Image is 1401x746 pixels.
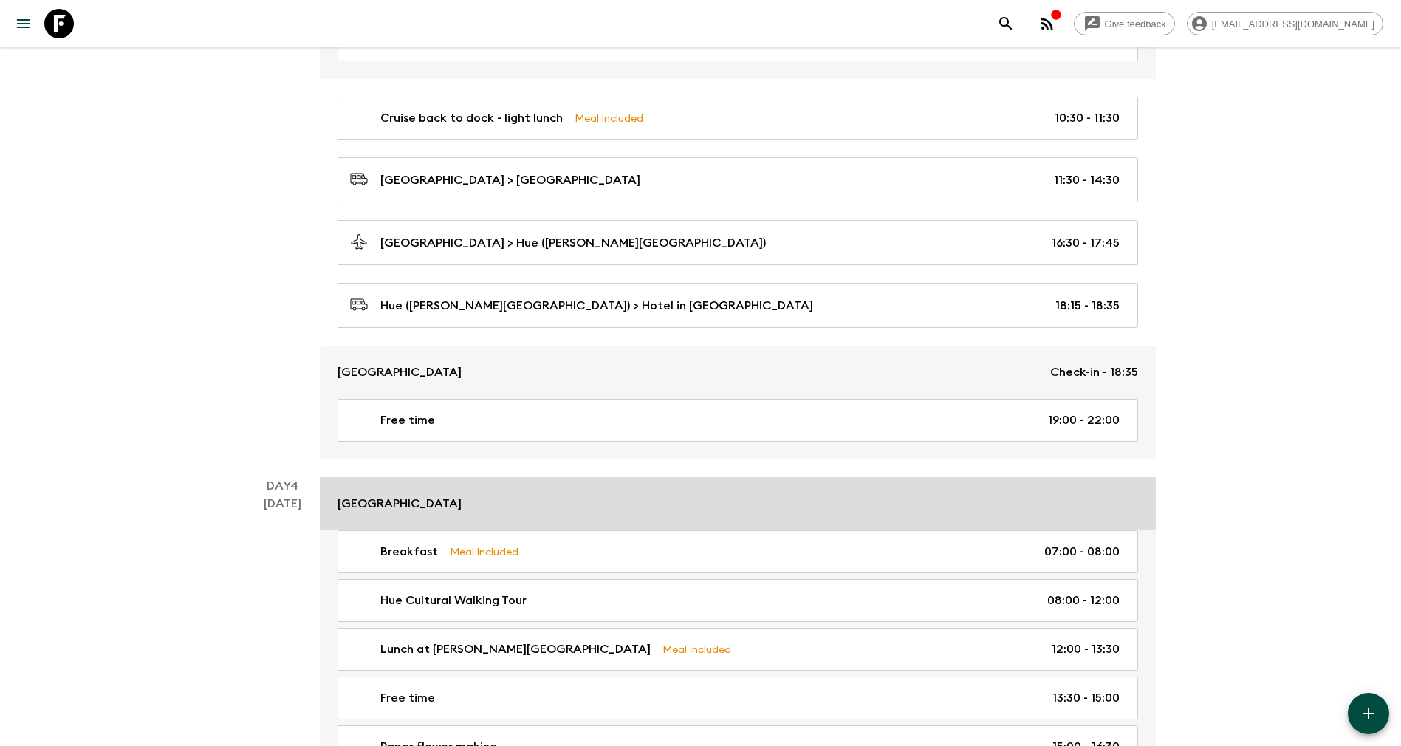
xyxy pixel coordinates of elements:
[991,9,1021,38] button: search adventures
[338,220,1138,265] a: [GEOGRAPHIC_DATA] > Hue ([PERSON_NAME][GEOGRAPHIC_DATA])16:30 - 17:45
[1050,363,1138,381] p: Check-in - 18:35
[246,477,320,495] p: Day 4
[338,677,1138,719] a: Free time13:30 - 15:00
[1204,18,1383,30] span: [EMAIL_ADDRESS][DOMAIN_NAME]
[1052,234,1120,252] p: 16:30 - 17:45
[1187,12,1383,35] div: [EMAIL_ADDRESS][DOMAIN_NAME]
[320,477,1156,530] a: [GEOGRAPHIC_DATA]
[338,579,1138,622] a: Hue Cultural Walking Tour08:00 - 12:00
[338,97,1138,140] a: Cruise back to dock - light lunchMeal Included10:30 - 11:30
[380,689,435,707] p: Free time
[380,543,438,561] p: Breakfast
[338,628,1138,671] a: Lunch at [PERSON_NAME][GEOGRAPHIC_DATA]Meal Included12:00 - 13:30
[380,297,813,315] p: Hue ([PERSON_NAME][GEOGRAPHIC_DATA]) > Hotel in [GEOGRAPHIC_DATA]
[1054,171,1120,189] p: 11:30 - 14:30
[380,411,435,429] p: Free time
[662,641,731,657] p: Meal Included
[9,9,38,38] button: menu
[1097,18,1174,30] span: Give feedback
[1048,411,1120,429] p: 19:00 - 22:00
[338,530,1138,573] a: BreakfastMeal Included07:00 - 08:00
[380,640,651,658] p: Lunch at [PERSON_NAME][GEOGRAPHIC_DATA]
[338,283,1138,328] a: Hue ([PERSON_NAME][GEOGRAPHIC_DATA]) > Hotel in [GEOGRAPHIC_DATA]18:15 - 18:35
[575,110,643,126] p: Meal Included
[320,346,1156,399] a: [GEOGRAPHIC_DATA]Check-in - 18:35
[380,171,640,189] p: [GEOGRAPHIC_DATA] > [GEOGRAPHIC_DATA]
[338,363,462,381] p: [GEOGRAPHIC_DATA]
[338,495,462,513] p: [GEOGRAPHIC_DATA]
[1047,592,1120,609] p: 08:00 - 12:00
[338,399,1138,442] a: Free time19:00 - 22:00
[1052,689,1120,707] p: 13:30 - 15:00
[338,157,1138,202] a: [GEOGRAPHIC_DATA] > [GEOGRAPHIC_DATA]11:30 - 14:30
[1044,543,1120,561] p: 07:00 - 08:00
[1055,297,1120,315] p: 18:15 - 18:35
[1055,109,1120,127] p: 10:30 - 11:30
[380,109,563,127] p: Cruise back to dock - light lunch
[1074,12,1175,35] a: Give feedback
[380,234,766,252] p: [GEOGRAPHIC_DATA] > Hue ([PERSON_NAME][GEOGRAPHIC_DATA])
[380,592,527,609] p: Hue Cultural Walking Tour
[450,544,518,560] p: Meal Included
[1052,640,1120,658] p: 12:00 - 13:30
